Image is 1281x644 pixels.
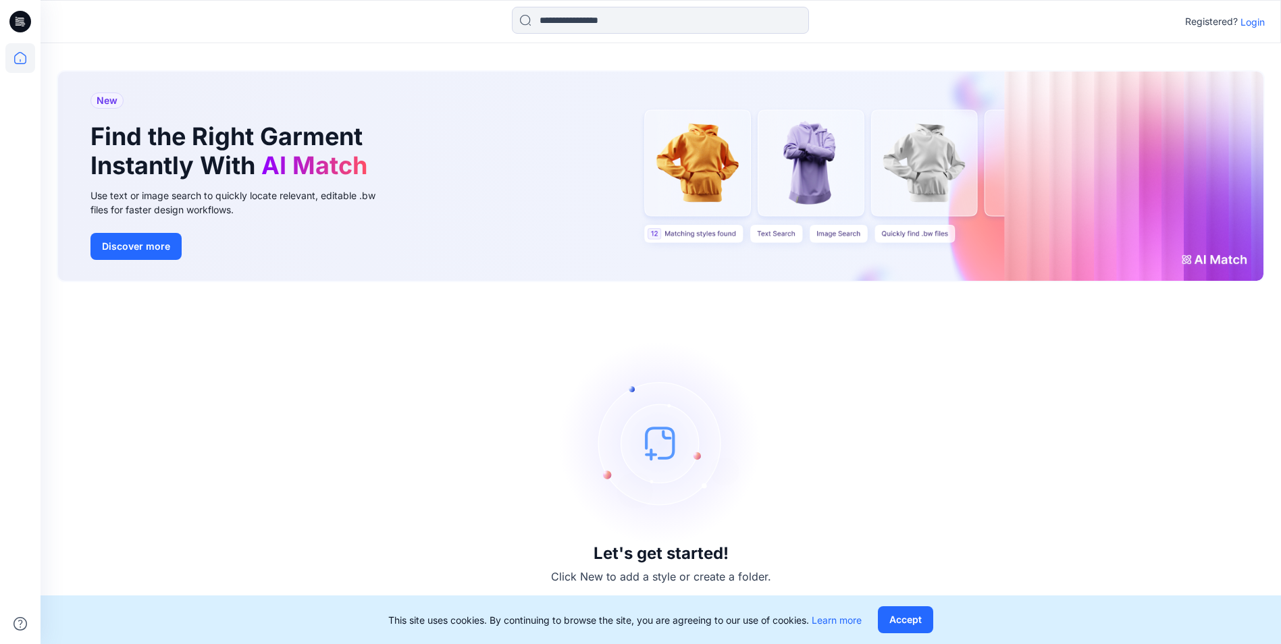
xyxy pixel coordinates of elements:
[878,606,933,633] button: Accept
[388,613,862,627] p: This site uses cookies. By continuing to browse the site, you are agreeing to our use of cookies.
[1185,14,1238,30] p: Registered?
[594,544,729,563] h3: Let's get started!
[1240,15,1265,29] p: Login
[812,614,862,626] a: Learn more
[261,151,367,180] span: AI Match
[560,342,762,544] img: empty-state-image.svg
[551,568,771,585] p: Click New to add a style or create a folder.
[90,122,374,180] h1: Find the Right Garment Instantly With
[90,188,394,217] div: Use text or image search to quickly locate relevant, editable .bw files for faster design workflows.
[97,92,117,109] span: New
[90,233,182,260] button: Discover more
